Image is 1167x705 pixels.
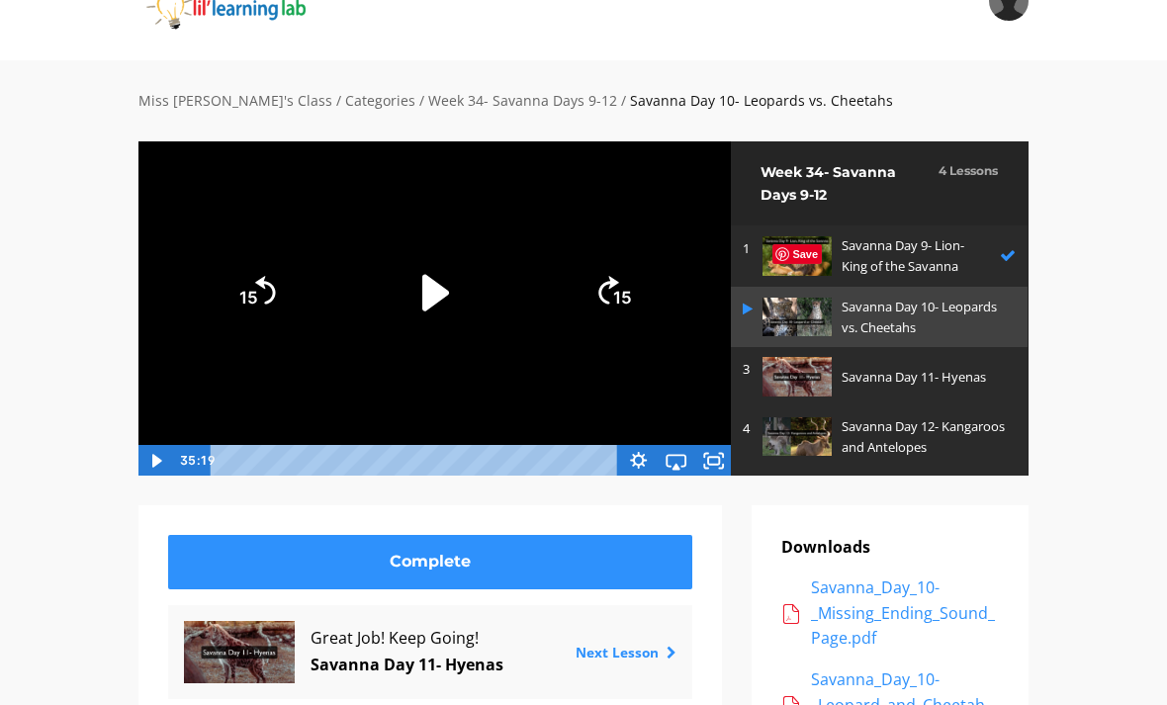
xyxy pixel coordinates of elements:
[694,445,732,477] button: Fullscreen
[336,90,341,112] div: /
[731,287,1028,348] a: Savanna Day 10- Leopards vs. Cheetahs
[619,445,657,477] button: Show settings menu
[731,347,1028,405] a: 3 Savanna Day 11- Hyenas
[657,445,694,477] button: Airplay
[772,244,822,264] span: Save
[731,467,1028,521] a: Next Category
[577,256,650,329] button: Skip ahead 15 seconds
[137,445,175,477] button: Play Video
[168,535,692,589] a: Complete
[763,298,832,336] img: B0bySyDVTz76W5EWOthg_Screen_Shot_2022-05-04_at_8.48.00_PM.png
[613,288,632,308] tspan: 15
[842,416,1006,458] p: Savanna Day 12- Kangaroos and Antelopes
[419,90,424,112] div: /
[743,418,753,439] p: 4
[576,643,676,661] a: Next Lesson
[383,240,487,344] button: Play Video
[842,235,990,277] p: Savanna Day 9- Lion- King of the Savanna
[220,256,293,329] button: Skip back 15 seconds
[842,367,1006,388] p: Savanna Day 11- Hyenas
[311,654,503,675] a: Savanna Day 11- Hyenas
[621,90,626,112] div: /
[763,417,832,456] img: 5G3bjg9wSpSYTgvPnGc1_Screen_Shot_2022-05-04_at_9.30.13_PM.png
[743,238,753,259] p: 1
[781,604,801,624] img: acrobat.png
[428,91,617,110] a: Week 34- Savanna Days 9-12
[781,535,999,561] p: Downloads
[781,575,999,652] a: Savanna_Day_10-_Missing_Ending_Sound_Page.pdf
[138,91,332,110] a: Miss [PERSON_NAME]'s Class
[939,161,998,180] h3: 4 Lessons
[184,621,295,683] img: QxkL9GEyS8XyLRwsJ4u0_Screen_Shot_2022-05-04_at_8.58.47_PM.png
[345,91,415,110] a: Categories
[311,625,549,652] span: Great Job! Keep Going!
[763,357,832,396] img: QxkL9GEyS8XyLRwsJ4u0_Screen_Shot_2022-05-04_at_8.58.47_PM.png
[224,445,610,477] div: Playbar
[239,288,258,308] tspan: 15
[731,406,1028,468] a: 4 Savanna Day 12- Kangaroos and Antelopes
[731,225,1028,287] a: 1 Savanna Day 9- Lion- King of the Savanna
[630,90,893,112] div: Savanna Day 10- Leopards vs. Cheetahs
[763,236,832,275] img: lIGyfed4S7KF1eIEWS1w_Screen_Shot_2022-05-04_at_8.42.41_PM.png
[743,359,753,380] p: 3
[811,575,999,652] div: Savanna_Day_10-_Missing_Ending_Sound_Page.pdf
[842,297,1006,338] p: Savanna Day 10- Leopards vs. Cheetahs
[761,161,929,206] h2: Week 34- Savanna Days 9-12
